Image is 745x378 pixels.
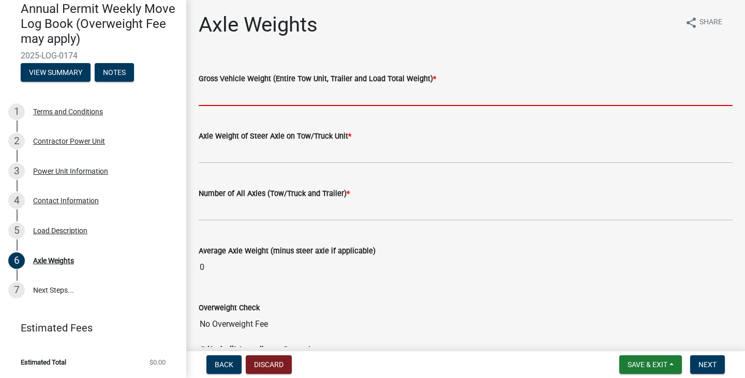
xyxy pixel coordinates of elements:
button: View Summary [21,63,91,82]
div: Axle Weights [33,257,74,264]
div: Power Unit Information [33,168,108,175]
label: Average Axle Weight (minus steer axle if applicable) [199,248,376,255]
span: Estimated Total [21,359,66,366]
wm-modal-confirm: Notes [95,69,134,77]
span: $0.00 [150,359,166,366]
a: Estimated Fees [8,317,170,338]
button: Save & Exit [619,355,682,374]
h1: Axle Weights [199,12,318,37]
span: Share [699,17,722,29]
div: 4 [8,192,25,209]
h4: Annual Permit Weekly Move Log Book (Overweight Fee may apply) [21,2,178,46]
div: Contractor Power Unit [33,138,105,145]
button: Next [690,355,725,374]
button: shareShare [677,12,731,33]
button: Back [206,355,242,374]
span: 2025-LOG-0174 [21,51,166,61]
label: Axle Weight of Steer Axle on Tow/Truck Unit [199,133,351,140]
wm-modal-confirm: Summary [21,69,91,77]
div: 5 [8,222,25,239]
div: Load Description [33,227,87,234]
div: 6 [8,252,25,269]
div: 7 [8,282,25,298]
label: Number of All Axles (Tow/Truck and Trailer) [199,190,350,198]
i: share [685,17,697,29]
label: Gross Vehicle Weight (Entire Tow Unit, Trailer and Load Total Weight) [199,75,436,83]
span: Next [698,360,717,369]
div: 3 [8,163,25,179]
button: Discard [246,355,292,374]
div: Contact Information [33,197,99,204]
div: 1 [8,103,25,120]
span: Save & Exit [628,360,667,369]
h4: Click “Next” to Continue. [199,344,733,359]
div: Terms and Conditions [33,108,103,115]
label: Overweight Check [199,305,260,312]
button: Notes [95,63,134,82]
div: 2 [8,133,25,149]
span: Back [215,360,233,369]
